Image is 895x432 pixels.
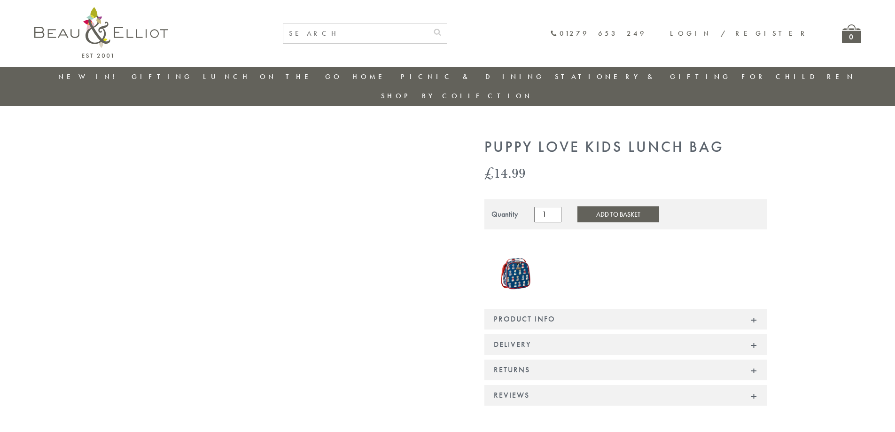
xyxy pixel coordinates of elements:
[670,29,809,38] a: Login / Register
[555,72,731,81] a: Stationery & Gifting
[352,72,390,81] a: Home
[484,360,767,380] div: Returns
[534,207,561,222] input: Product quantity
[484,139,767,156] h1: Puppy Love Kids Lunch Bag
[484,334,767,355] div: Delivery
[491,210,518,219] div: Quantity
[484,385,767,406] div: Reviews
[484,309,767,330] div: Product Info
[203,72,342,81] a: Lunch On The Go
[132,72,193,81] a: Gifting
[577,206,659,222] button: Add to Basket
[741,72,856,81] a: For Children
[498,243,533,293] img: Kids lunch bag
[550,30,646,38] a: 01279 653 249
[34,7,168,58] img: logo
[401,72,545,81] a: Picnic & Dining
[283,24,428,43] input: SEARCH
[498,243,533,295] a: Kids lunch bag
[58,72,121,81] a: New in!
[484,163,526,182] bdi: 14.99
[484,163,494,182] span: £
[842,24,861,43] a: 0
[381,91,533,101] a: Shop by collection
